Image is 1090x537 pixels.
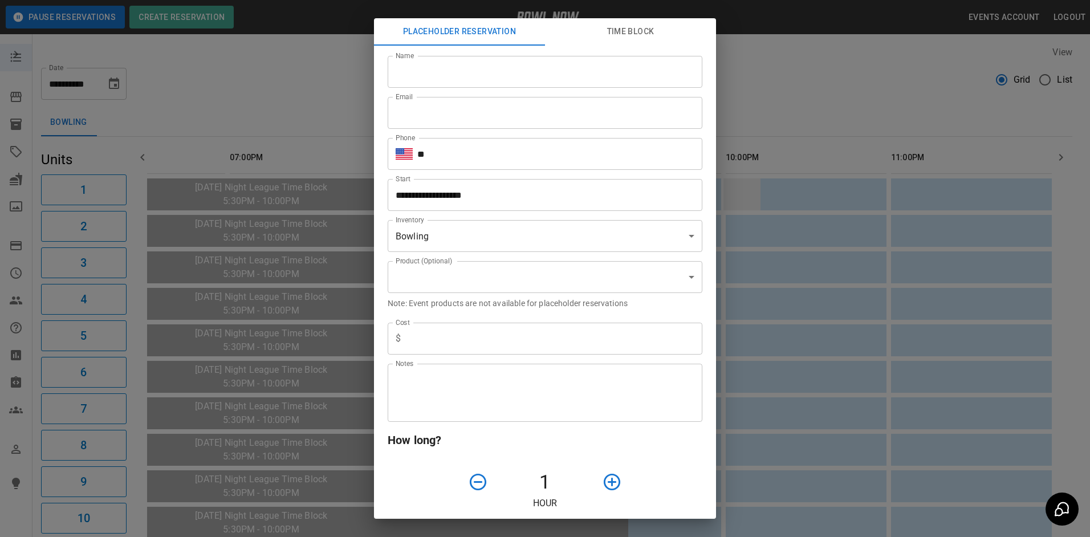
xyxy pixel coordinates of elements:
[374,18,545,46] button: Placeholder Reservation
[388,431,702,449] h6: How long?
[396,174,410,184] label: Start
[388,298,702,309] p: Note: Event products are not available for placeholder reservations
[388,261,702,293] div: ​
[388,179,694,211] input: Choose date, selected date is Oct 3, 2025
[493,470,597,494] h4: 1
[396,332,401,345] p: $
[396,145,413,162] button: Select country
[396,133,415,143] label: Phone
[388,220,702,252] div: Bowling
[545,18,716,46] button: Time Block
[388,497,702,510] p: Hour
